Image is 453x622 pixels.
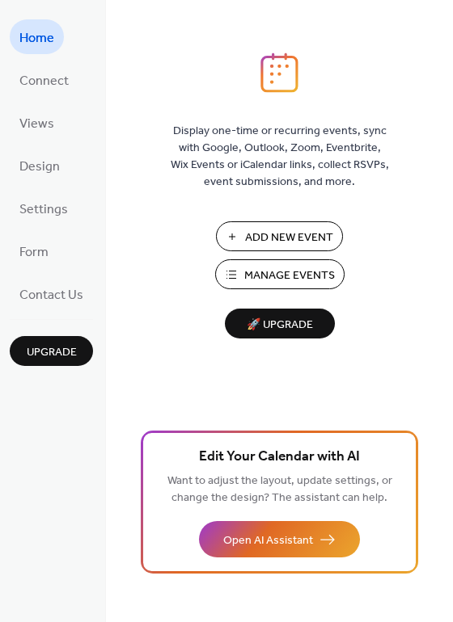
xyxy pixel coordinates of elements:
[10,105,64,140] a: Views
[10,276,93,311] a: Contact Us
[19,283,83,308] span: Contact Us
[10,148,70,183] a: Design
[223,532,313,549] span: Open AI Assistant
[199,446,360,469] span: Edit Your Calendar with AI
[19,69,69,94] span: Connect
[10,19,64,54] a: Home
[199,521,360,557] button: Open AI Assistant
[10,191,78,225] a: Settings
[167,470,392,509] span: Want to adjust the layout, update settings, or change the design? The assistant can help.
[19,240,49,265] span: Form
[215,259,345,289] button: Manage Events
[235,314,325,336] span: 🚀 Upgrade
[245,229,333,246] span: Add New Event
[225,309,335,338] button: 🚀 Upgrade
[19,197,68,222] span: Settings
[19,26,54,51] span: Home
[27,344,77,361] span: Upgrade
[19,154,60,179] span: Design
[171,123,389,191] span: Display one-time or recurring events, sync with Google, Outlook, Zoom, Eventbrite, Wix Events or ...
[10,233,58,268] a: Form
[244,267,335,284] span: Manage Events
[10,62,78,97] a: Connect
[260,53,298,93] img: logo_icon.svg
[10,336,93,366] button: Upgrade
[19,111,54,137] span: Views
[216,221,343,251] button: Add New Event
